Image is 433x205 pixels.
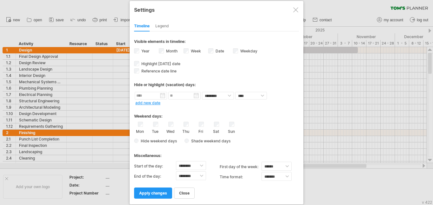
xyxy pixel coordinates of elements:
[136,128,144,134] label: Mon
[134,108,299,120] div: Weekend days:
[140,61,180,66] span: Highlight [DATE] date
[151,128,159,134] label: Tue
[182,128,190,134] label: Thu
[239,49,257,53] label: Weekday
[134,161,176,171] label: Start of the day:
[214,49,224,53] label: Date
[220,162,262,172] label: first day of the week:
[134,21,150,31] div: Timeline
[139,139,177,143] span: Hide weekend days
[134,147,299,160] div: Miscellaneous:
[165,49,178,53] label: Month
[179,191,190,195] span: close
[134,188,172,199] a: apply changes
[134,39,299,46] div: Visible elements in timeline:
[140,49,150,53] label: Year
[134,82,299,87] div: Hide or highlight (vacation) days:
[134,171,176,181] label: End of the day:
[212,128,220,134] label: Sat
[189,139,230,143] span: Shade weekend days
[197,128,205,134] label: Fri
[140,69,177,73] span: Reference date line
[227,128,235,134] label: Sun
[174,188,195,199] a: close
[134,4,299,15] div: Settings
[166,128,174,134] label: Wed
[139,191,167,195] span: apply changes
[190,49,201,53] label: Week
[155,21,169,31] div: Legend
[220,172,262,182] label: Time format:
[135,100,160,105] a: add new date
